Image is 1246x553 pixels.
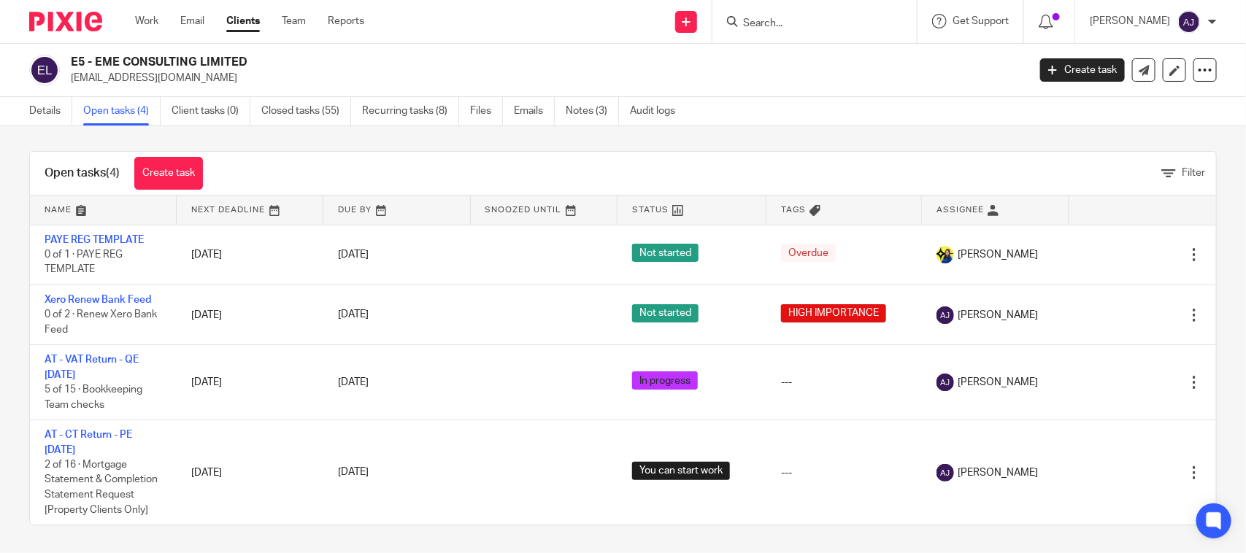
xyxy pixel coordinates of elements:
span: Tags [781,206,806,214]
span: [PERSON_NAME] [958,375,1038,390]
a: Create task [134,157,203,190]
a: Open tasks (4) [83,97,161,125]
a: Details [29,97,72,125]
img: svg%3E [1177,10,1201,34]
span: Not started [632,244,699,262]
a: Team [282,14,306,28]
span: (4) [106,167,120,179]
a: Work [135,14,158,28]
p: [EMAIL_ADDRESS][DOMAIN_NAME] [71,71,1018,85]
a: Emails [514,97,555,125]
td: [DATE] [177,345,323,420]
a: AT - CT Return - PE [DATE] [45,430,132,455]
input: Search [742,18,873,31]
span: [PERSON_NAME] [958,247,1038,262]
img: svg%3E [29,55,60,85]
span: [DATE] [338,377,369,387]
td: [DATE] [177,225,323,285]
span: 2 of 16 · Mortgage Statement & Completion Statement Request [Property Clients Only] [45,460,158,515]
a: Closed tasks (55) [261,97,351,125]
a: Files [470,97,503,125]
td: [DATE] [177,285,323,344]
a: Reports [328,14,364,28]
span: Overdue [781,244,836,262]
td: [DATE] [177,420,323,525]
a: AT - VAT Return - QE [DATE] [45,355,139,379]
span: Filter [1182,168,1205,178]
a: Client tasks (0) [172,97,250,125]
span: [DATE] [338,250,369,260]
h1: Open tasks [45,166,120,181]
div: --- [781,465,907,480]
img: svg%3E [937,374,954,391]
a: PAYE REG TEMPLATE [45,235,144,245]
span: 0 of 1 · PAYE REG TEMPLATE [45,250,123,275]
span: You can start work [632,462,730,480]
a: Xero Renew Bank Feed [45,295,151,305]
a: Notes (3) [566,97,619,125]
span: Get Support [953,16,1009,26]
span: [DATE] [338,468,369,478]
img: Pixie [29,12,102,31]
span: 0 of 2 · Renew Xero Bank Feed [45,310,157,336]
a: Recurring tasks (8) [362,97,459,125]
div: --- [781,375,907,390]
a: Clients [226,14,260,28]
img: Bobo-Starbridge%201.jpg [937,246,954,263]
h2: E5 - EME CONSULTING LIMITED [71,55,828,70]
img: svg%3E [937,306,954,324]
span: Status [632,206,669,214]
span: HIGH IMPORTANCE [781,304,886,322]
p: [PERSON_NAME] [1090,14,1170,28]
img: svg%3E [937,464,954,482]
span: Not started [632,304,699,322]
span: [PERSON_NAME] [958,465,1038,480]
span: [PERSON_NAME] [958,308,1038,322]
a: Audit logs [630,97,686,125]
span: 5 of 15 · Bookkeeping Team checks [45,384,142,410]
a: Email [180,14,204,28]
span: Snoozed Until [485,206,562,214]
span: In progress [632,371,698,390]
span: [DATE] [338,310,369,320]
a: Create task [1040,58,1125,82]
